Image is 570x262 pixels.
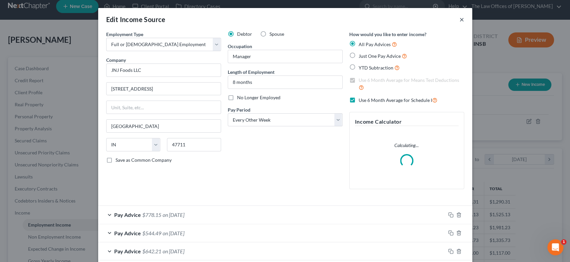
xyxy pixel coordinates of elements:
[228,69,274,76] label: Length of Employment
[359,97,432,103] span: Use 6 Month Average for Schedule I
[561,239,566,245] span: 1
[163,230,184,236] span: on [DATE]
[114,230,141,236] span: Pay Advice
[107,120,221,132] input: Enter city...
[359,77,459,83] span: Use 6 Month Average for Means Test Deductions
[237,95,280,100] span: No Longer Employed
[114,212,141,218] span: Pay Advice
[228,76,342,89] input: ex: 2 years
[106,63,221,77] input: Search company by name...
[116,157,172,163] span: Save as Common Company
[355,142,458,149] p: Calculating...
[142,248,161,254] span: $642.21
[114,248,141,254] span: Pay Advice
[459,15,464,23] button: ×
[163,248,184,254] span: on [DATE]
[547,239,563,255] iframe: Intercom live chat
[107,101,221,114] input: Unit, Suite, etc...
[349,31,426,38] label: How would you like to enter income?
[228,43,252,50] label: Occupation
[106,57,126,63] span: Company
[228,107,250,113] span: Pay Period
[355,118,458,126] h5: Income Calculator
[167,138,221,151] input: Enter zip...
[107,83,221,95] input: Enter address...
[228,50,342,63] input: --
[142,212,161,218] span: $778.15
[163,212,184,218] span: on [DATE]
[106,15,166,24] div: Edit Income Source
[106,31,143,37] span: Employment Type
[359,41,391,47] span: All Pay Advices
[359,65,393,71] span: YTD Subtraction
[269,31,284,37] span: Spouse
[359,53,401,59] span: Just One Pay Advice
[142,230,161,236] span: $544.49
[237,31,252,37] span: Debtor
